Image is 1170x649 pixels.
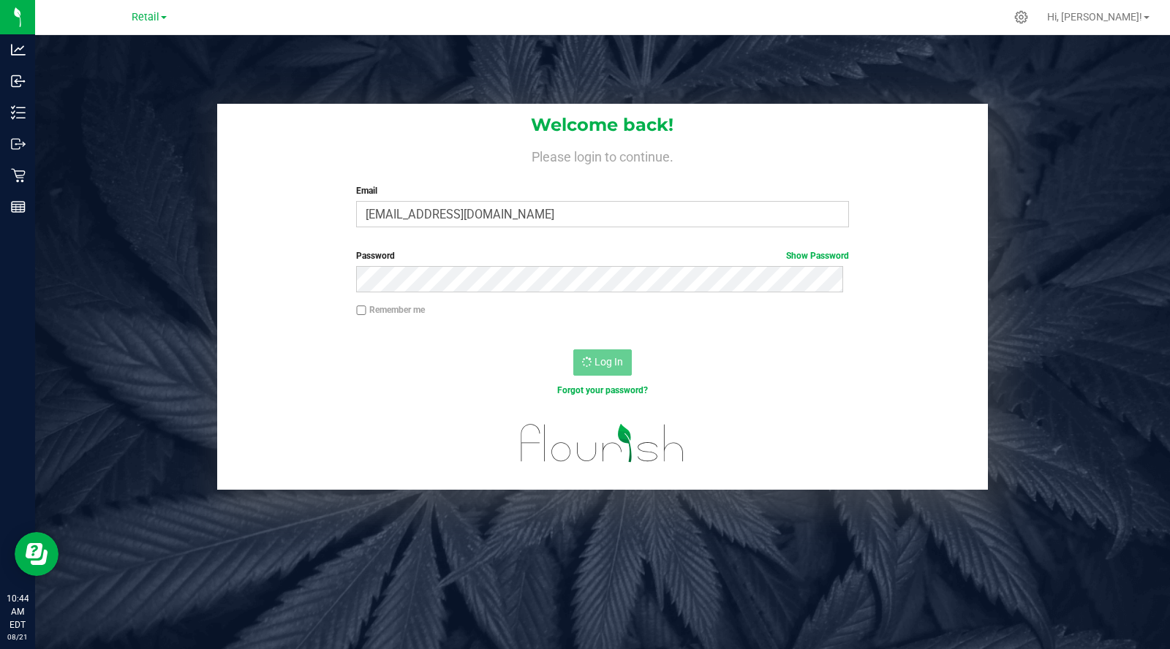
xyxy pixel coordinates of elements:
h1: Welcome back! [217,115,989,134]
div: Manage settings [1012,10,1030,24]
h4: Please login to continue. [217,146,989,164]
span: Hi, [PERSON_NAME]! [1047,11,1142,23]
label: Remember me [356,303,425,316]
span: Password [356,251,395,261]
img: flourish_logo.svg [506,412,699,474]
inline-svg: Inbound [11,74,26,88]
inline-svg: Reports [11,200,26,214]
span: Retail [132,11,159,23]
inline-svg: Inventory [11,105,26,120]
label: Email [356,184,848,197]
inline-svg: Analytics [11,42,26,57]
iframe: Resource center [15,532,58,576]
button: Log In [573,349,632,376]
a: Show Password [786,251,849,261]
inline-svg: Outbound [11,137,26,151]
span: Log In [595,356,623,368]
inline-svg: Retail [11,168,26,183]
p: 10:44 AM EDT [7,592,29,631]
p: 08/21 [7,631,29,642]
a: Forgot your password? [557,385,648,395]
input: Remember me [356,305,366,316]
